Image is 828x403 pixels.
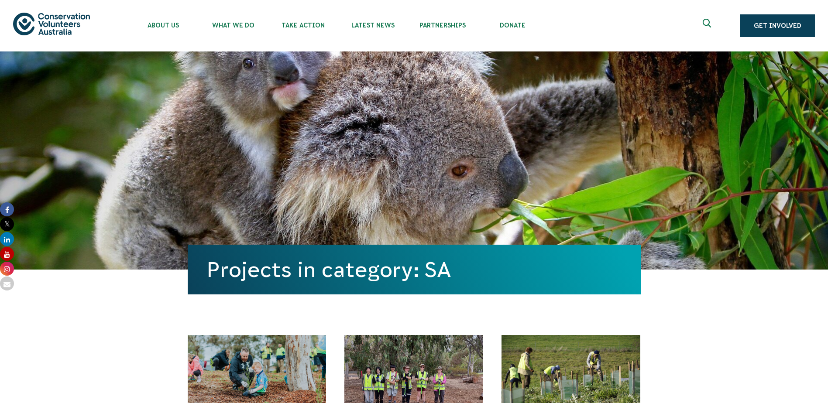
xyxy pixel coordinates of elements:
[198,22,268,29] span: What We Do
[128,22,198,29] span: About Us
[740,14,815,37] a: Get Involved
[478,22,547,29] span: Donate
[408,22,478,29] span: Partnerships
[697,15,718,36] button: Expand search box Close search box
[268,22,338,29] span: Take Action
[338,22,408,29] span: Latest News
[13,13,90,35] img: logo.svg
[703,19,714,33] span: Expand search box
[207,258,622,281] h1: Projects in category: SA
